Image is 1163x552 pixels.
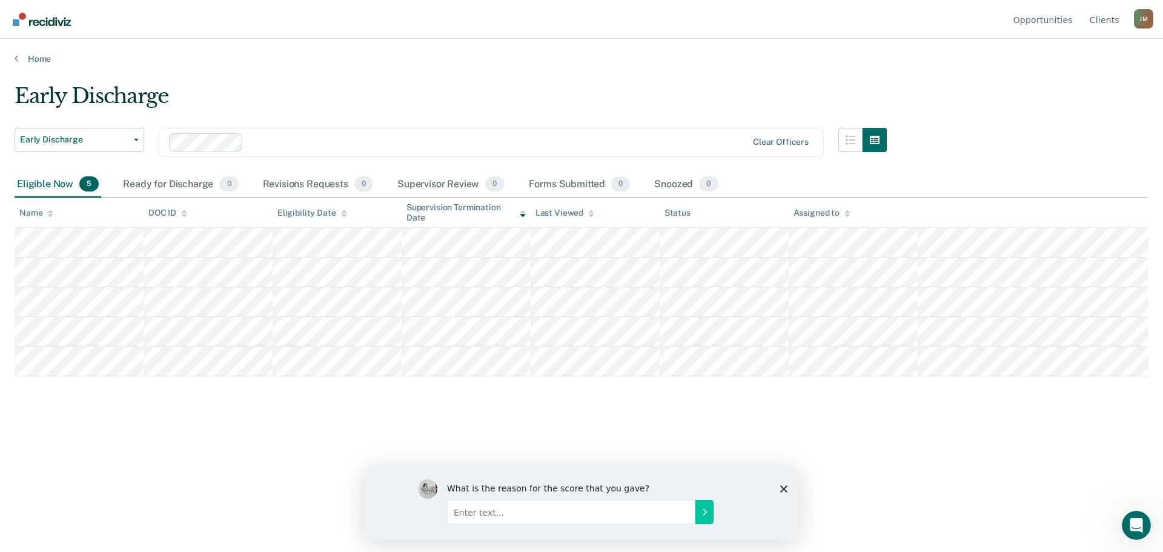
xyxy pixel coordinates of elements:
div: Clear officers [753,137,809,147]
div: Early Discharge [15,84,887,118]
div: Forms Submitted0 [526,171,633,198]
div: Status [664,208,691,218]
span: 0 [611,176,630,192]
span: 5 [79,176,99,192]
div: Supervisor Review0 [395,171,507,198]
span: 0 [219,176,238,192]
iframe: Survey by Kim from Recidiviz [365,467,798,540]
button: Profile dropdown button [1134,9,1153,28]
div: Name [19,208,53,218]
div: Revisions Requests0 [260,171,376,198]
div: DOC ID [148,208,187,218]
div: Assigned to [794,208,850,218]
span: 0 [354,176,373,192]
div: Snoozed0 [652,171,720,198]
div: Last Viewed [535,208,594,218]
div: J M [1134,9,1153,28]
div: Eligible Now5 [15,171,101,198]
img: Recidiviz [13,13,71,26]
span: 0 [485,176,504,192]
div: Eligibility Date [277,208,347,218]
div: Supervision Termination Date [406,202,526,223]
div: Ready for Discharge0 [121,171,240,198]
span: Early Discharge [20,135,129,145]
span: 0 [699,176,718,192]
a: Home [15,53,1148,64]
button: Early Discharge [15,128,144,152]
iframe: Intercom live chat [1122,511,1151,540]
